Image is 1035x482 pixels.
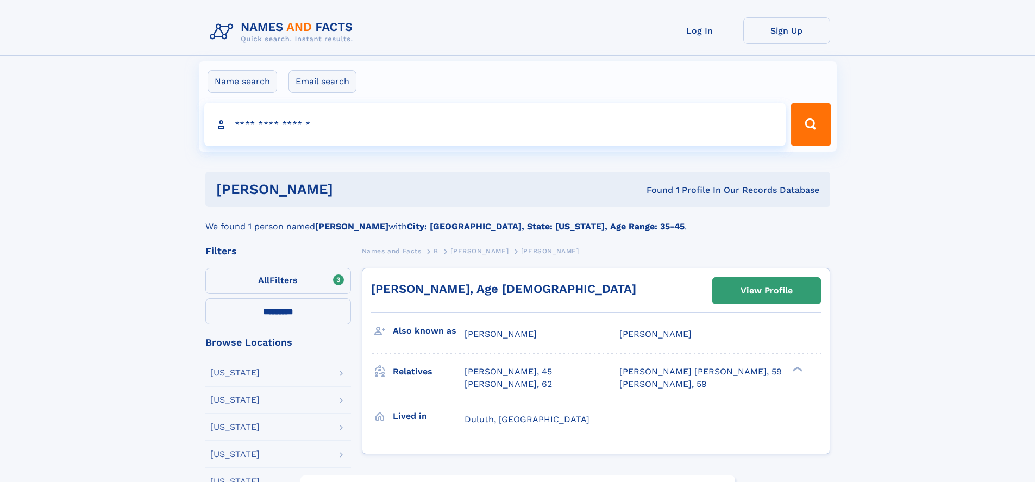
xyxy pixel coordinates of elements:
b: City: [GEOGRAPHIC_DATA], State: [US_STATE], Age Range: 35-45 [407,221,685,231]
label: Email search [288,70,356,93]
button: Search Button [791,103,831,146]
a: [PERSON_NAME], Age [DEMOGRAPHIC_DATA] [371,282,636,296]
a: [PERSON_NAME], 62 [465,378,552,390]
b: [PERSON_NAME] [315,221,388,231]
div: Browse Locations [205,337,351,347]
a: Sign Up [743,17,830,44]
input: search input [204,103,786,146]
a: Names and Facts [362,244,422,258]
div: Found 1 Profile In Our Records Database [490,184,819,196]
div: [US_STATE] [210,396,260,404]
div: [US_STATE] [210,368,260,377]
h3: Lived in [393,407,465,425]
div: Filters [205,246,351,256]
a: Log In [656,17,743,44]
a: [PERSON_NAME] [PERSON_NAME], 59 [619,366,782,378]
a: [PERSON_NAME], 59 [619,378,707,390]
span: [PERSON_NAME] [450,247,509,255]
h1: [PERSON_NAME] [216,183,490,196]
div: [US_STATE] [210,423,260,431]
span: B [434,247,438,255]
span: [PERSON_NAME] [619,329,692,339]
span: Duluth, [GEOGRAPHIC_DATA] [465,414,589,424]
span: All [258,275,269,285]
h3: Also known as [393,322,465,340]
div: ❯ [790,366,803,373]
div: We found 1 person named with . [205,207,830,233]
h3: Relatives [393,362,465,381]
label: Filters [205,268,351,294]
img: Logo Names and Facts [205,17,362,47]
div: View Profile [741,278,793,303]
a: B [434,244,438,258]
a: [PERSON_NAME] [450,244,509,258]
a: View Profile [713,278,820,304]
a: [PERSON_NAME], 45 [465,366,552,378]
div: [US_STATE] [210,450,260,459]
span: [PERSON_NAME] [465,329,537,339]
label: Name search [208,70,277,93]
span: [PERSON_NAME] [521,247,579,255]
